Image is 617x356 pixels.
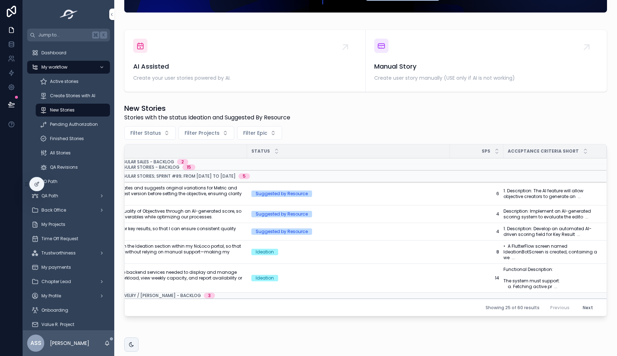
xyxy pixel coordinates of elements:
[50,150,71,156] span: All Stories
[256,249,274,255] div: Ideation
[41,207,66,213] span: Back Office
[486,305,540,311] span: Showing 25 of 60 results
[454,191,499,197] a: 6
[50,164,78,170] span: QA Revisions
[251,275,446,281] a: Ideation
[256,275,274,281] div: Ideation
[503,226,598,237] a: 1. Description: Develop an automated AI-driven scoring field for Key Result ...
[36,89,110,102] a: Create Stories with AI
[27,290,110,302] a: My Profile
[41,179,57,184] span: PO Path
[36,132,110,145] a: Finished Stories
[187,164,191,170] div: 15
[185,129,220,137] span: Filter Projects
[36,161,110,174] a: QA Revisions
[503,188,598,199] a: 1. Description: The AI feature will allow objective creators to generate an ...
[503,267,598,290] a: Functional Description: The system must support: a. Fetching active pr ...
[27,261,110,274] a: My payments
[251,148,270,154] span: Status
[116,173,236,179] span: Singular Stories; Sprint #89; From [DATE] to [DATE]
[27,247,110,259] a: Trustworthiness
[116,293,201,298] span: Travelry / [PERSON_NAME] - Backlog
[124,126,176,140] button: Select Button
[30,339,41,347] span: ASS
[27,304,110,317] a: Onboarding
[27,275,110,288] a: Chapter Lead
[133,61,357,71] span: AI Assisted
[256,211,308,217] div: Suggested by Resource
[503,208,598,220] a: Description: Implement an AI-generated scoring system to evaluate the edito ...
[179,126,234,140] button: Select Button
[251,191,446,197] a: Suggested by Resource
[251,249,446,255] a: Ideation
[374,61,598,71] span: Manual Story
[27,61,110,74] a: My workflow
[454,229,499,234] a: 4
[23,41,114,330] div: scrollable content
[578,302,598,313] button: Next
[50,340,89,347] p: [PERSON_NAME]
[27,218,110,231] a: My Projects
[27,232,110,245] a: Time Off Request
[50,122,98,127] span: Pending Authorization
[27,189,110,202] a: QA Path
[36,147,110,159] a: All Stories
[41,322,74,327] span: Value R. Project
[374,74,598,81] span: Create user story manually (USE only if AI is not working)
[41,293,61,299] span: My Profile
[237,126,282,140] button: Select Button
[116,159,174,165] span: Singular Sales - Backlog
[251,228,446,235] a: Suggested by Resource
[454,249,499,255] a: 8
[50,107,75,113] span: New Stories
[251,211,446,217] a: Suggested by Resource
[243,129,267,137] span: Filter Epic
[38,32,89,38] span: Jump to...
[503,243,598,261] a: • A FlutterFlow screen named IdeationBotScreen is created, containing a we ...
[57,9,80,20] img: App logo
[50,79,79,84] span: Active stories
[256,191,308,197] div: Suggested by Resource
[133,74,357,81] span: Create your user stories powered by AI.
[366,30,607,92] a: Manual StoryCreate user story manually (USE only if AI is not working)
[41,50,66,56] span: Dashboard
[482,148,490,154] span: SPs
[41,64,67,70] span: My workflow
[27,46,110,59] a: Dashboard
[41,250,76,256] span: Trustworthiness
[27,318,110,331] a: Value R. Project
[41,222,65,227] span: My Projects
[454,211,499,217] a: 4
[27,175,110,188] a: PO Path
[41,279,71,285] span: Chapter Lead
[208,293,211,298] div: 3
[101,32,106,38] span: K
[41,236,78,242] span: Time Off Request
[256,228,308,235] div: Suggested by Resource
[41,264,71,270] span: My payments
[36,104,110,117] a: New Stories
[130,129,161,137] span: Filter Status
[50,136,84,142] span: Finished Stories
[243,173,246,179] div: 5
[124,113,290,122] span: Stories with the status Ideation and Suggested By Resource
[27,204,110,217] a: Back Office
[508,148,579,154] span: Acceptance Criteria Short
[36,118,110,131] a: Pending Authorization
[454,275,499,281] a: 14
[36,75,110,88] a: Active stories
[181,159,184,165] div: 2
[125,30,366,92] a: AI AssistedCreate your user stories powered by AI.
[124,103,290,113] h1: New Stories
[27,29,110,41] button: Jump to...K
[41,193,58,199] span: QA Path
